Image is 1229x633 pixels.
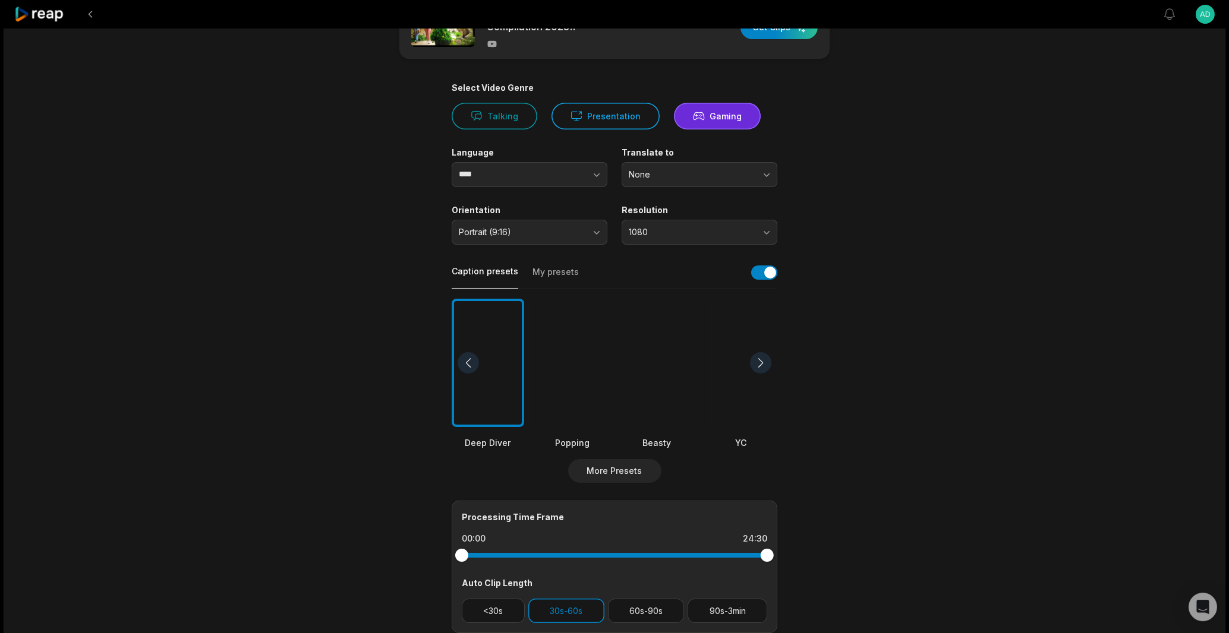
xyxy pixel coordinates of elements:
[462,577,767,589] div: Auto Clip Length
[452,147,607,158] label: Language
[452,103,537,129] button: Talking
[568,459,661,483] button: More Presets
[528,599,604,623] button: 30s-60s
[622,205,777,216] label: Resolution
[705,436,777,449] div: YC
[452,220,607,245] button: Portrait (9:16)
[629,227,754,238] span: 1080
[452,205,607,216] label: Orientation
[629,169,754,180] span: None
[688,599,767,623] button: 90s-3min
[452,436,524,449] div: Deep Diver
[459,227,584,238] span: Portrait (9:16)
[532,266,579,289] button: My presets
[536,436,609,449] div: Popping
[462,533,486,545] div: 00:00
[452,265,518,289] button: Caption presets
[743,533,767,545] div: 24:30
[674,103,761,129] button: Gaming
[452,83,777,93] div: Select Video Genre
[608,599,685,623] button: 60s-90s
[462,599,525,623] button: <30s
[622,147,777,158] label: Translate to
[620,436,693,449] div: Beasty
[622,220,777,245] button: 1080
[1189,593,1217,621] div: Open Intercom Messenger
[622,162,777,187] button: None
[552,103,660,129] button: Presentation
[462,511,767,523] div: Processing Time Frame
